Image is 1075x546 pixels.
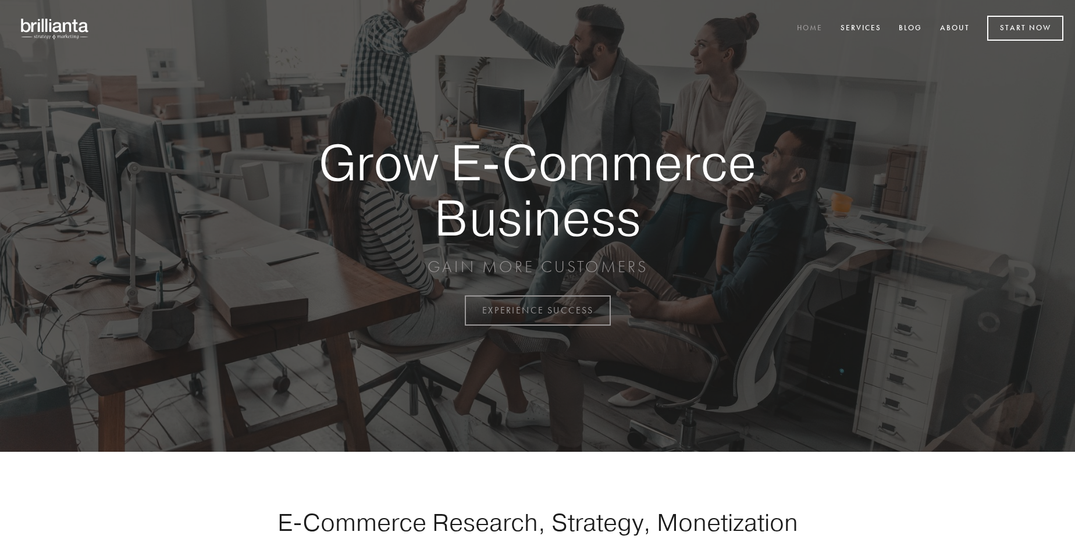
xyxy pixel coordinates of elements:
a: EXPERIENCE SUCCESS [465,295,611,326]
a: Home [789,19,830,38]
a: Services [833,19,889,38]
h1: E-Commerce Research, Strategy, Monetization [241,508,834,537]
strong: Grow E-Commerce Business [278,135,797,245]
a: Start Now [987,16,1063,41]
img: brillianta - research, strategy, marketing [12,12,99,45]
p: GAIN MORE CUSTOMERS [278,256,797,277]
a: About [932,19,977,38]
a: Blog [891,19,930,38]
